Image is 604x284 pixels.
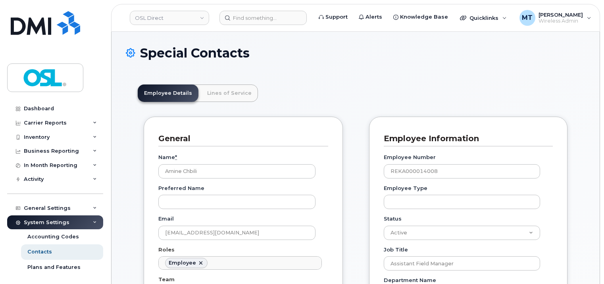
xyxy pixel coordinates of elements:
[384,154,436,161] label: Employee Number
[158,133,322,144] h3: General
[169,260,196,266] div: Employee
[158,246,175,253] label: Roles
[201,84,258,102] a: Lines of Service
[158,276,175,283] label: Team
[384,276,436,284] label: Department Name
[384,215,402,223] label: Status
[158,215,174,223] label: Email
[175,154,177,160] abbr: required
[138,84,198,102] a: Employee Details
[384,246,408,253] label: Job Title
[126,46,585,60] h1: Special Contacts
[158,184,204,192] label: Preferred Name
[384,184,427,192] label: Employee Type
[384,133,547,144] h3: Employee Information
[158,154,177,161] label: Name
